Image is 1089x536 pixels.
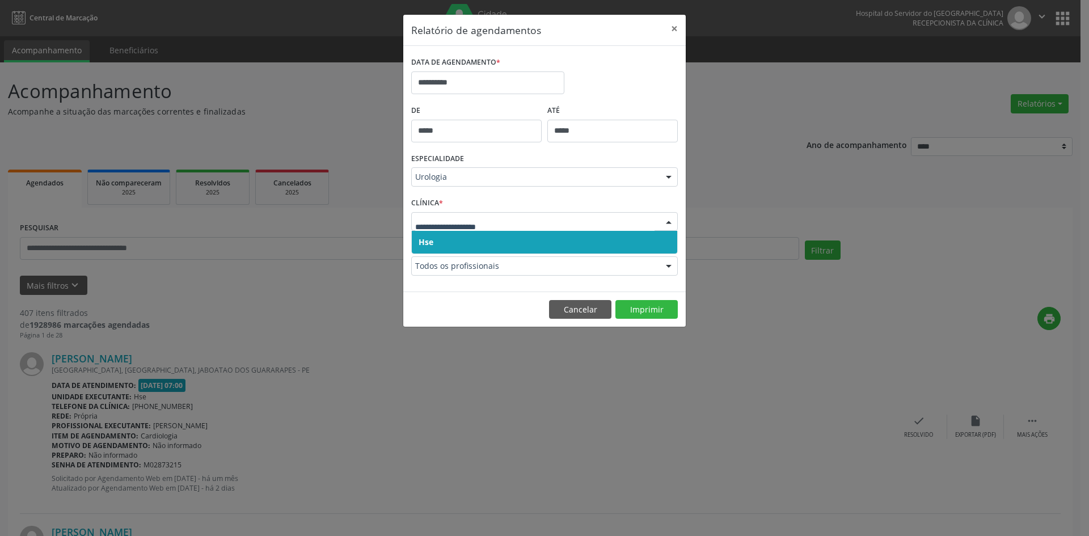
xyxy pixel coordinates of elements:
[411,102,542,120] label: De
[415,260,655,272] span: Todos os profissionais
[663,15,686,43] button: Close
[411,195,443,212] label: CLÍNICA
[549,300,611,319] button: Cancelar
[615,300,678,319] button: Imprimir
[411,23,541,37] h5: Relatório de agendamentos
[547,102,678,120] label: ATÉ
[419,237,433,247] span: Hse
[415,171,655,183] span: Urologia
[411,150,464,168] label: ESPECIALIDADE
[411,54,500,71] label: DATA DE AGENDAMENTO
